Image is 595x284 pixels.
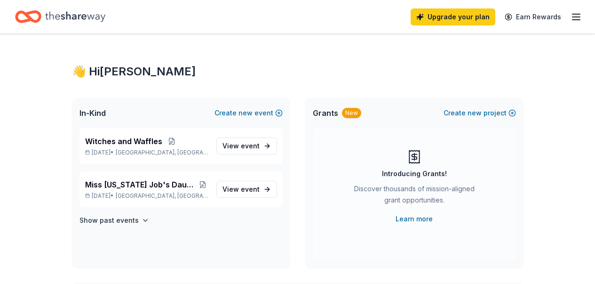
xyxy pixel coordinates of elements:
h4: Show past events [79,215,139,226]
a: View event [216,138,277,154]
a: Earn Rewards [499,8,567,25]
span: new [238,107,253,119]
button: Createnewevent [214,107,283,119]
button: Createnewproject [444,107,516,119]
span: In-Kind [79,107,106,119]
span: event [241,142,260,150]
div: New [342,108,361,118]
span: Miss [US_STATE] Job's Daughter [PERSON_NAME] [85,179,198,190]
a: Home [15,6,105,28]
p: [DATE] • [85,149,209,156]
a: Upgrade your plan [411,8,495,25]
div: Discover thousands of mission-aligned grant opportunities. [350,183,478,210]
span: Witches and Waffles [85,136,162,147]
div: Introducing Grants! [382,168,447,179]
button: Show past events [79,215,149,226]
span: View [222,140,260,152]
span: View [222,184,260,195]
span: event [241,185,260,193]
p: [DATE] • [85,192,209,200]
div: 👋 Hi [PERSON_NAME] [72,64,524,79]
span: Grants [313,107,338,119]
span: new [468,107,482,119]
span: [GEOGRAPHIC_DATA], [GEOGRAPHIC_DATA] [116,192,208,200]
a: View event [216,181,277,198]
span: [GEOGRAPHIC_DATA], [GEOGRAPHIC_DATA] [116,149,208,156]
a: Learn more [396,213,433,225]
